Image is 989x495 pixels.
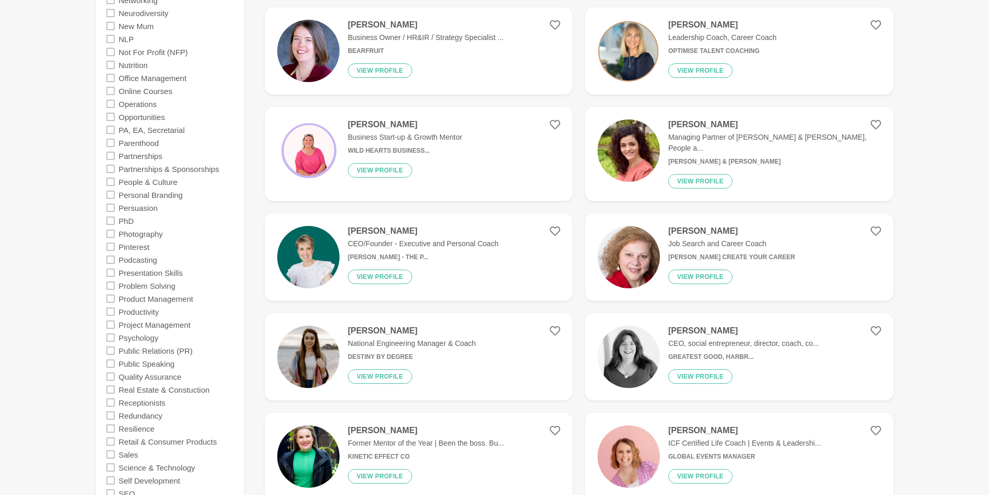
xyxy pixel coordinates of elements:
label: Not For Profit (NFP) [119,45,188,58]
h6: Optimise Talent Coaching [668,47,777,55]
h4: [PERSON_NAME] [668,20,777,30]
label: Problem Solving [119,279,175,292]
img: dd163058a1fda4f3270fd1e9d5460f5030d2ec92-3022x3600.jpg [277,20,340,82]
h6: [PERSON_NAME] & [PERSON_NAME] [668,158,880,166]
label: Resilience [119,422,155,435]
h4: [PERSON_NAME] [348,425,504,436]
label: Sales [119,448,139,461]
label: Presentation Skills [119,266,183,279]
img: 609cc2a27a5e72a811bc4d346e3212ddf4f09aa0-1080x1080.png [598,425,660,488]
label: Public Speaking [119,357,175,370]
label: Photography [119,227,163,240]
label: Product Management [119,292,193,305]
p: Job Search and Career Coach [668,238,795,249]
img: c86eb862a130c25a92c2dc584f3d61efdd9185f0-600x600.png [277,226,340,288]
p: ICF Certified Life Coach | Events & Leadershi... [668,438,821,449]
h4: [PERSON_NAME] [348,20,504,30]
label: Self Development [119,474,180,487]
label: Quality Assurance [119,370,182,383]
label: Retail & Consumer Products [119,435,217,448]
label: Personal Branding [119,188,183,201]
label: Nutrition [119,58,148,71]
h4: [PERSON_NAME] [668,425,821,436]
a: [PERSON_NAME]Business Owner / HR&IR / Strategy Specialist ...BearfruitView profile [265,7,573,95]
label: Psychology [119,331,159,344]
button: View profile [668,174,733,189]
img: d59f63ee9313bef3e0814c9cb4930c39c7d67f46-1125x1233.jpg [598,119,660,182]
label: Public Relations (PR) [119,344,193,357]
label: Parenthood [119,136,159,149]
button: View profile [668,270,733,284]
h4: [PERSON_NAME] [668,226,795,236]
a: [PERSON_NAME]CEO/Founder - Executive and Personal Coach[PERSON_NAME] - The P...View profile [265,213,573,301]
button: View profile [348,63,412,78]
p: Business Start-up & Growth Mentor [348,132,462,143]
h4: [PERSON_NAME] [348,119,462,130]
label: Real Estate & Constuction [119,383,210,396]
button: View profile [348,369,412,384]
label: New Mum [119,19,154,32]
label: Operations [119,97,157,110]
button: View profile [348,270,412,284]
label: NLP [119,32,134,45]
button: View profile [348,469,412,484]
p: Leadership Coach, Career Coach [668,32,777,43]
a: [PERSON_NAME]Job Search and Career Coach[PERSON_NAME] Create Your CareerView profile [585,213,893,301]
label: Productivity [119,305,159,318]
h6: Destiny by Degree [348,353,476,361]
a: [PERSON_NAME]CEO, social entrepreneur, director, coach, co...Greatest Good, Harbr...View profile [585,313,893,400]
label: PA, EA, Secretarial [119,123,185,136]
a: [PERSON_NAME]Business Start-up & Growth MentorWild Hearts Business...View profile [265,107,573,201]
a: [PERSON_NAME]Managing Partner of [PERSON_NAME] & [PERSON_NAME], People a...[PERSON_NAME] & [PERSO... [585,107,893,201]
p: CEO, social entrepreneur, director, coach, co... [668,338,819,349]
label: Partnerships [119,149,162,162]
h6: Bearfruit [348,47,504,55]
label: Pinterest [119,240,150,253]
h6: Wild Hearts Business... [348,147,462,155]
h4: [PERSON_NAME] [348,226,498,236]
label: Opportunities [119,110,165,123]
a: [PERSON_NAME]Leadership Coach, Career CoachOptimise Talent CoachingView profile [585,7,893,95]
label: Receptionists [119,396,166,409]
button: View profile [348,163,412,178]
h6: [PERSON_NAME] Create Your Career [668,253,795,261]
a: [PERSON_NAME]National Engineering Manager & CoachDestiny by DegreeView profile [265,313,573,400]
h6: Greatest Good, Harbr... [668,353,819,361]
h6: Kinetic Effect Co [348,453,504,461]
label: Office Management [119,71,187,84]
label: Partnerships & Sponsorships [119,162,219,175]
label: People & Culture [119,175,178,188]
p: Managing Partner of [PERSON_NAME] & [PERSON_NAME], People a... [668,132,880,154]
img: 6dc57b781605e65610731990ba9e1216e5f0b778-2000x2500.jpg [277,326,340,388]
label: PhD [119,214,134,227]
button: View profile [668,63,733,78]
button: View profile [668,369,733,384]
img: 16f74ce8fc436dd1413e5d960e147598d09f7027-500x499.jpg [598,326,660,388]
label: Redundancy [119,409,162,422]
button: View profile [668,469,733,484]
h4: [PERSON_NAME] [668,119,880,130]
img: 81ae63a0c9df8fbd3a67eb4428b23410b4d10a04-1080x1080.png [598,20,660,82]
h4: [PERSON_NAME] [668,326,819,336]
img: e27d576ca7d2677f80e7829b362eb1d8ade466fc-3714x3875.jpg [598,226,660,288]
h6: Global Events Manager [668,453,821,461]
label: Science & Technology [119,461,195,474]
img: 341c88685c54a1f65cae614fc0120e2cf24a3394-418x417.png [277,119,340,182]
label: Neurodiversity [119,6,169,19]
p: National Engineering Manager & Coach [348,338,476,349]
label: Podcasting [119,253,157,266]
label: Project Management [119,318,191,331]
p: CEO/Founder - Executive and Personal Coach [348,238,498,249]
p: Business Owner / HR&IR / Strategy Specialist ... [348,32,504,43]
label: Persuasion [119,201,158,214]
img: 5ba329b8d85e7f9f5e7c11079c3b2e0db802cadf-799x894.jpg [277,425,340,488]
h6: [PERSON_NAME] - The P... [348,253,498,261]
label: Online Courses [119,84,172,97]
h4: [PERSON_NAME] [348,326,476,336]
p: Former Mentor of the Year | Been the boss. Bu... [348,438,504,449]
